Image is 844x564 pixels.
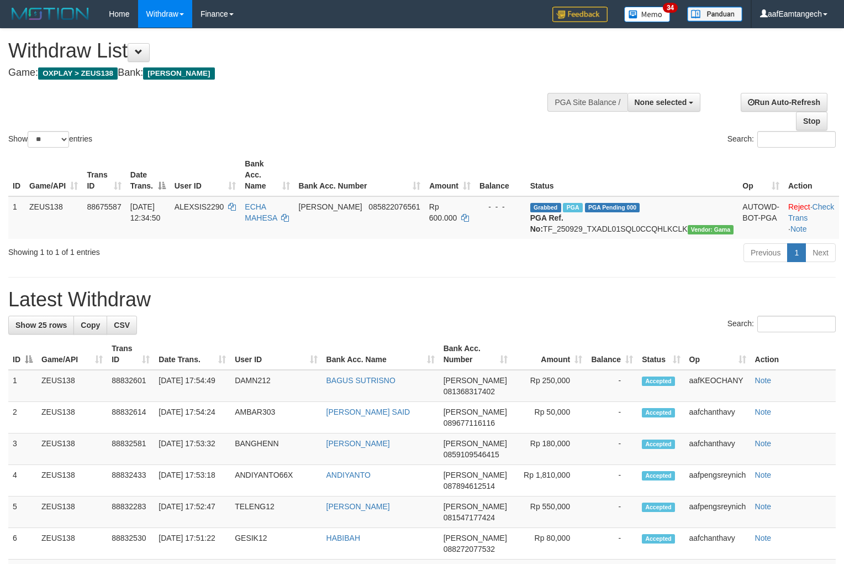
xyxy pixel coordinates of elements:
[512,338,587,370] th: Amount: activate to sort column ascending
[642,471,675,481] span: Accepted
[512,434,587,465] td: Rp 180,000
[787,243,806,262] a: 1
[25,196,82,239] td: ZEUS138
[444,439,507,448] span: [PERSON_NAME]
[8,316,74,335] a: Show 25 rows
[154,528,230,560] td: [DATE] 17:51:22
[755,376,772,385] a: Note
[107,370,154,402] td: 88832601
[8,131,92,148] label: Show entries
[245,202,277,222] a: ECHA MAHESA
[738,196,784,239] td: AUTOWD-BOT-PGA
[526,196,739,239] td: TF_250929_TXADL01SQL0CCQHLKCLK
[107,338,154,370] th: Trans ID: activate to sort column ascending
[444,376,507,385] span: [PERSON_NAME]
[512,465,587,497] td: Rp 1,810,000
[587,434,637,465] td: -
[130,202,161,222] span: [DATE] 12:34:50
[512,497,587,528] td: Rp 550,000
[326,471,371,479] a: ANDIYANTO
[154,402,230,434] td: [DATE] 17:54:24
[805,243,836,262] a: Next
[479,201,521,212] div: - - -
[429,202,457,222] span: Rp 600.000
[107,497,154,528] td: 88832283
[444,419,495,427] span: Copy 089677116116 to clipboard
[37,528,107,560] td: ZEUS138
[154,370,230,402] td: [DATE] 17:54:49
[751,338,836,370] th: Action
[444,387,495,396] span: Copy 081368317402 to clipboard
[685,465,751,497] td: aafpengsreynich
[230,402,321,434] td: AMBAR303
[587,370,637,402] td: -
[143,67,214,80] span: [PERSON_NAME]
[685,528,751,560] td: aafchanthavy
[326,534,360,542] a: HABIBAH
[37,465,107,497] td: ZEUS138
[8,242,344,258] div: Showing 1 to 1 of 1 entries
[444,502,507,511] span: [PERSON_NAME]
[530,203,561,212] span: Grabbed
[15,321,67,330] span: Show 25 rows
[8,528,37,560] td: 6
[796,112,827,130] a: Stop
[81,321,100,330] span: Copy
[755,471,772,479] a: Note
[8,154,25,196] th: ID
[788,202,834,222] a: Check Trans
[230,370,321,402] td: DAMN212
[642,503,675,512] span: Accepted
[8,289,836,311] h1: Latest Withdraw
[757,316,836,332] input: Search:
[170,154,241,196] th: User ID: activate to sort column ascending
[587,465,637,497] td: -
[38,67,118,80] span: OXPLAY > ZEUS138
[8,6,92,22] img: MOTION_logo.png
[444,482,495,490] span: Copy 087894612514 to clipboard
[642,377,675,386] span: Accepted
[326,502,390,511] a: [PERSON_NAME]
[727,316,836,332] label: Search:
[755,408,772,416] a: Note
[175,202,224,211] span: ALEXSIS2290
[8,465,37,497] td: 4
[784,154,839,196] th: Action
[37,497,107,528] td: ZEUS138
[784,196,839,239] td: · ·
[512,402,587,434] td: Rp 50,000
[368,202,420,211] span: Copy 085822076561 to clipboard
[587,402,637,434] td: -
[107,465,154,497] td: 88832433
[8,497,37,528] td: 5
[107,528,154,560] td: 88832530
[788,202,810,211] a: Reject
[475,154,526,196] th: Balance
[240,154,294,196] th: Bank Acc. Name: activate to sort column ascending
[790,224,807,233] a: Note
[107,402,154,434] td: 88832614
[587,338,637,370] th: Balance: activate to sort column ascending
[587,497,637,528] td: -
[444,545,495,553] span: Copy 088272077532 to clipboard
[755,502,772,511] a: Note
[741,93,827,112] a: Run Auto-Refresh
[82,154,125,196] th: Trans ID: activate to sort column ascending
[642,408,675,417] span: Accepted
[154,434,230,465] td: [DATE] 17:53:32
[87,202,121,211] span: 88675587
[230,528,321,560] td: GESIK12
[552,7,608,22] img: Feedback.jpg
[526,154,739,196] th: Status
[444,534,507,542] span: [PERSON_NAME]
[585,203,640,212] span: PGA Pending
[642,534,675,544] span: Accepted
[425,154,475,196] th: Amount: activate to sort column ascending
[8,40,552,62] h1: Withdraw List
[530,213,563,233] b: PGA Ref. No:
[230,497,321,528] td: TELENG12
[512,370,587,402] td: Rp 250,000
[637,338,684,370] th: Status: activate to sort column ascending
[114,321,130,330] span: CSV
[126,154,170,196] th: Date Trans.: activate to sort column descending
